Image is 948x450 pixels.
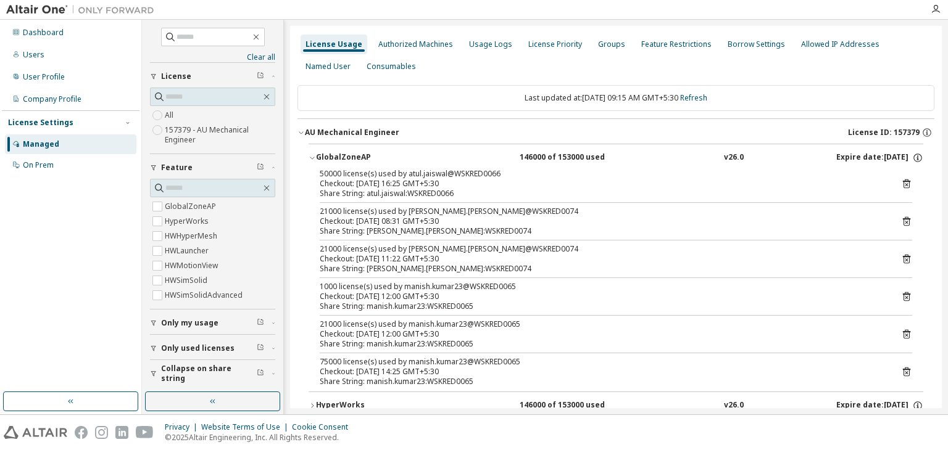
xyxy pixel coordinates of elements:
div: v26.0 [724,152,744,163]
div: Usage Logs [469,39,512,49]
div: Expire date: [DATE] [836,400,923,411]
img: facebook.svg [75,426,88,439]
div: 21000 license(s) used by [PERSON_NAME].[PERSON_NAME]@WSKRED0074 [320,244,883,254]
div: v26.0 [724,400,744,411]
div: Expire date: [DATE] [836,152,923,163]
button: Feature [150,154,275,181]
div: Checkout: [DATE] 14:25 GMT+5:30 [320,367,883,377]
div: Users [23,50,44,60]
span: Clear filter [257,72,264,81]
div: Website Terms of Use [201,422,292,432]
div: Checkout: [DATE] 11:22 GMT+5:30 [320,254,883,264]
button: License [150,63,275,90]
div: 1000 license(s) used by manish.kumar23@WSKRED0065 [320,282,883,292]
button: AU Mechanical EngineerLicense ID: 157379 [297,119,934,146]
span: License [161,72,191,81]
button: Only my usage [150,309,275,337]
span: Clear filter [257,318,264,328]
label: GlobalZoneAP [165,199,218,214]
div: License Priority [528,39,582,49]
div: GlobalZoneAP [316,152,427,163]
div: Groups [598,39,625,49]
div: Share String: manish.kumar23:WSKRED0065 [320,339,883,349]
span: License ID: 157379 [848,128,920,137]
button: HyperWorks146000 of 153000 usedv26.0Expire date:[DATE] [309,392,923,419]
div: License Usage [306,39,362,49]
div: Borrow Settings [728,39,785,49]
div: 50000 license(s) used by atul.jaiswal@WSKRED0066 [320,169,883,179]
span: Clear filter [257,163,264,173]
span: Collapse on share string [161,364,257,383]
div: Checkout: [DATE] 12:00 GMT+5:30 [320,292,883,301]
div: Consumables [367,62,416,72]
img: linkedin.svg [115,426,128,439]
div: 75000 license(s) used by manish.kumar23@WSKRED0065 [320,357,883,367]
span: Clear filter [257,343,264,353]
span: Clear filter [257,369,264,378]
img: altair_logo.svg [4,426,67,439]
label: HWMotionView [165,258,220,273]
div: AU Mechanical Engineer [305,128,399,137]
button: Only used licenses [150,335,275,362]
a: Refresh [680,92,707,103]
img: instagram.svg [95,426,108,439]
div: Dashboard [23,28,64,38]
span: Feature [161,163,193,173]
div: Share String: atul.jaiswal:WSKRED0066 [320,189,883,198]
div: 21000 license(s) used by [PERSON_NAME].[PERSON_NAME]@WSKRED0074 [320,207,883,216]
div: Cookie Consent [292,422,355,432]
span: Only used licenses [161,343,235,353]
div: Managed [23,139,59,149]
div: License Settings [8,118,73,128]
div: Privacy [165,422,201,432]
div: Named User [306,62,351,72]
div: Company Profile [23,94,81,104]
div: Share String: manish.kumar23:WSKRED0065 [320,301,883,311]
div: 146000 of 153000 used [520,152,631,163]
div: Feature Restrictions [641,39,712,49]
div: 146000 of 153000 used [520,400,631,411]
label: All [165,108,176,123]
div: Checkout: [DATE] 12:00 GMT+5:30 [320,329,883,339]
span: Only my usage [161,318,218,328]
img: Altair One [6,4,160,16]
div: Checkout: [DATE] 16:25 GMT+5:30 [320,179,883,189]
div: Share String: [PERSON_NAME].[PERSON_NAME]:WSKRED0074 [320,264,883,274]
div: 21000 license(s) used by manish.kumar23@WSKRED0065 [320,319,883,329]
label: HWHyperMesh [165,229,220,243]
div: Checkout: [DATE] 08:31 GMT+5:30 [320,216,883,226]
div: Share String: [PERSON_NAME].[PERSON_NAME]:WSKRED0074 [320,226,883,236]
p: © 2025 Altair Engineering, Inc. All Rights Reserved. [165,432,355,443]
div: On Prem [23,160,54,170]
div: HyperWorks [316,400,427,411]
button: GlobalZoneAP146000 of 153000 usedv26.0Expire date:[DATE] [309,144,923,171]
a: Clear all [150,52,275,62]
div: Last updated at: [DATE] 09:15 AM GMT+5:30 [297,85,934,111]
label: HWSimSolid [165,273,210,288]
div: User Profile [23,72,65,82]
label: HWSimSolidAdvanced [165,288,245,303]
label: 157379 - AU Mechanical Engineer [165,123,275,147]
img: youtube.svg [136,426,154,439]
label: HWLauncher [165,243,211,258]
label: HyperWorks [165,214,211,229]
div: Share String: manish.kumar23:WSKRED0065 [320,377,883,387]
button: Collapse on share string [150,360,275,387]
div: Allowed IP Addresses [801,39,879,49]
div: Authorized Machines [378,39,453,49]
